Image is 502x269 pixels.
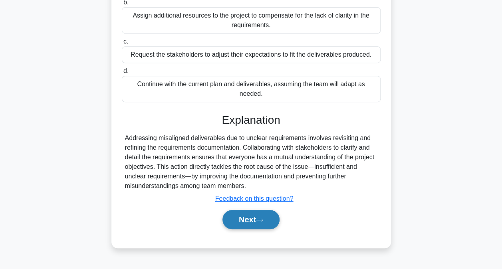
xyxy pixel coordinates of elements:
span: c. [123,38,128,45]
div: Addressing misaligned deliverables due to unclear requirements involves revisiting and refining t... [125,133,377,191]
button: Next [222,210,280,229]
div: Request the stakeholders to adjust their expectations to fit the deliverables produced. [122,46,381,63]
h3: Explanation [127,113,376,127]
div: Continue with the current plan and deliverables, assuming the team will adapt as needed. [122,76,381,102]
span: d. [123,67,129,74]
div: Assign additional resources to the project to compensate for the lack of clarity in the requireme... [122,7,381,34]
a: Feedback on this question? [215,195,294,202]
